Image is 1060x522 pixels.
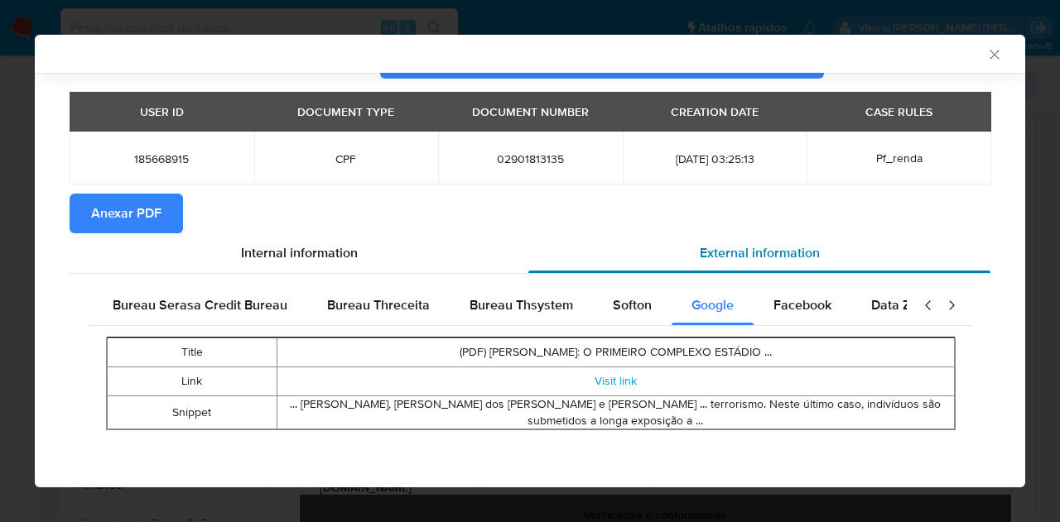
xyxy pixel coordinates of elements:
span: 02901813135 [458,151,603,166]
td: Snippet [108,396,277,429]
div: DOCUMENT NUMBER [462,98,599,126]
td: Link [108,367,277,396]
span: Softon [613,295,652,314]
div: CREATION DATE [661,98,768,126]
span: Google [691,295,734,314]
span: External information [700,243,820,262]
span: [DATE] 03:25:13 [643,151,788,166]
td: (PDF) [PERSON_NAME]: O PRIMEIRO COMPLEXO ESTÁDIO ... [277,338,954,367]
span: Bureau Thsystem [470,295,573,314]
span: Data Ziponline [871,295,957,314]
button: Anexar PDF [70,194,183,233]
button: Fechar a janela [986,46,1001,61]
span: Internal information [241,243,358,262]
span: Anexar PDF [91,195,161,232]
td: Title [108,338,277,367]
span: 185668915 [89,151,234,166]
span: CPF [274,151,419,166]
span: Facebook [773,295,831,314]
span: Bureau Serasa Credit Bureau [113,295,287,314]
a: Visit link [595,372,637,389]
div: USER ID [130,98,194,126]
div: CASE RULES [855,98,942,126]
span: Bureau Threceita [327,295,430,314]
span: Pf_renda [876,150,923,166]
div: closure-recommendation-modal [35,35,1025,487]
div: Detailed info [70,233,990,273]
div: DOCUMENT TYPE [287,98,404,126]
td: ... [PERSON_NAME], [PERSON_NAME] dos [PERSON_NAME] e [PERSON_NAME] ... terrorismo. Neste último c... [277,396,954,429]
